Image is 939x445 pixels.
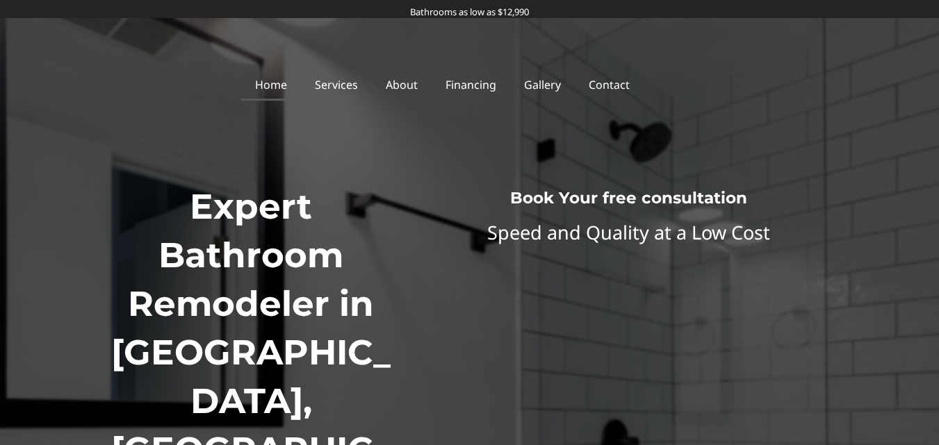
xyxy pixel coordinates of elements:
span: Speed and Quality at a Low Cost [487,219,770,245]
a: About [372,69,432,101]
a: Home [241,69,301,101]
a: Contact [575,69,644,101]
a: Services [301,69,372,101]
a: Gallery [510,69,575,101]
h3: Book Your free consultation [419,188,838,209]
iframe: Website Form [400,195,857,299]
a: Financing [432,69,510,101]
